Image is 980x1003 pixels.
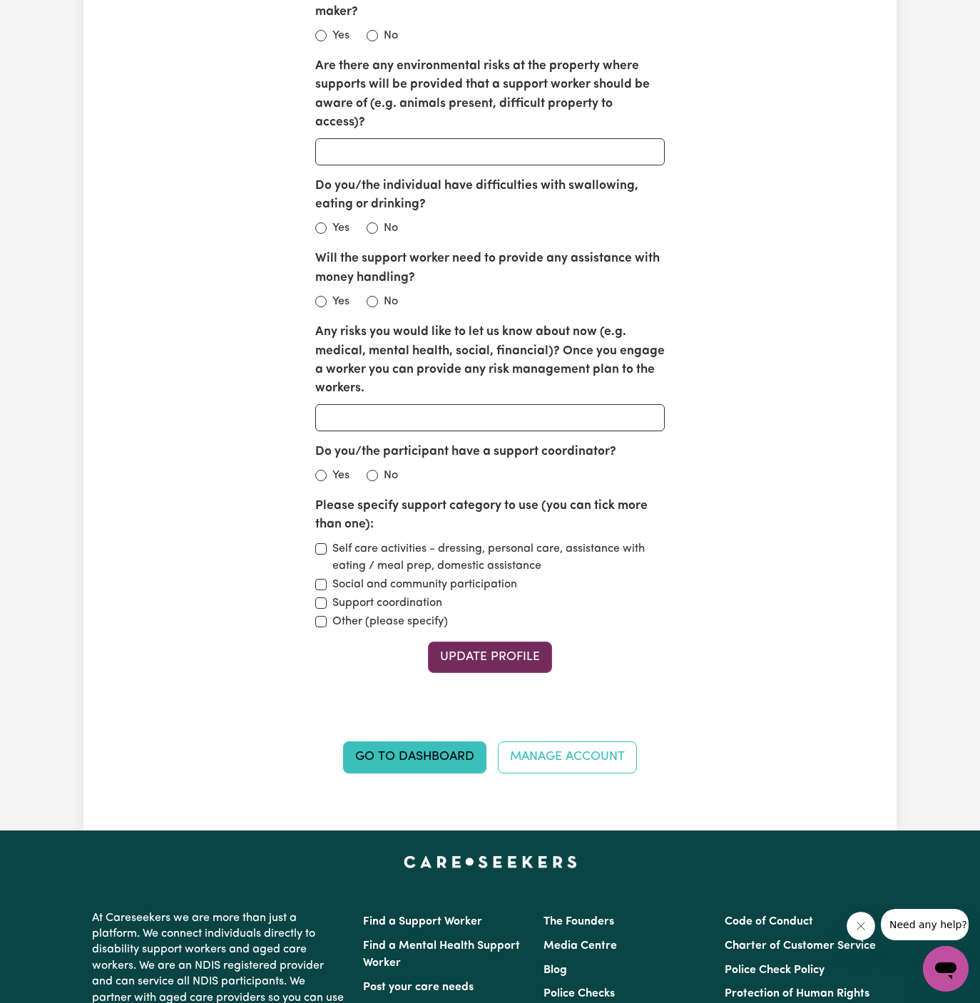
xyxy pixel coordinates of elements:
[332,293,349,310] label: Yes
[332,27,349,44] label: Yes
[881,909,969,940] iframe: Message from company
[847,912,875,940] iframe: Close message
[543,965,567,976] a: Blog
[384,467,398,484] label: No
[384,293,398,310] label: No
[384,27,398,44] label: No
[543,988,615,999] a: Police Checks
[725,988,869,999] a: Protection of Human Rights
[315,323,665,398] label: Any risks you would like to let us know about now (e.g. medical, mental health, social, financial...
[315,250,665,287] label: Will the support worker need to provide any assistance with money handling?
[498,741,637,773] a: Manage Account
[384,220,398,237] label: No
[332,613,448,630] label: Other (please specify)
[332,540,665,575] label: Self care activities - dressing, personal care, assistance with eating / meal prep, domestic assi...
[363,982,474,993] a: Post your care needs
[315,497,665,535] label: Please specify support category to use (you can tick more than one):
[725,940,876,952] a: Charter of Customer Service
[332,467,349,484] label: Yes
[332,220,349,237] label: Yes
[923,946,969,992] iframe: Button to launch messaging window
[315,177,665,215] label: Do you/the individual have difficulties with swallowing, eating or drinking?
[404,856,577,868] a: Careseekers home page
[332,595,442,612] label: Support coordination
[725,965,825,976] a: Police Check Policy
[343,741,486,773] a: Go to Dashboard
[428,642,552,673] button: Update Profile
[363,940,520,969] a: Find a Mental Health Support Worker
[363,916,482,927] a: Find a Support Worker
[543,940,617,952] a: Media Centre
[332,576,517,593] label: Social and community participation
[725,916,813,927] a: Code of Conduct
[315,57,665,133] label: Are there any environmental risks at the property where supports will be provided that a support ...
[543,916,614,927] a: The Founders
[315,443,616,461] label: Do you/the participant have a support coordinator?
